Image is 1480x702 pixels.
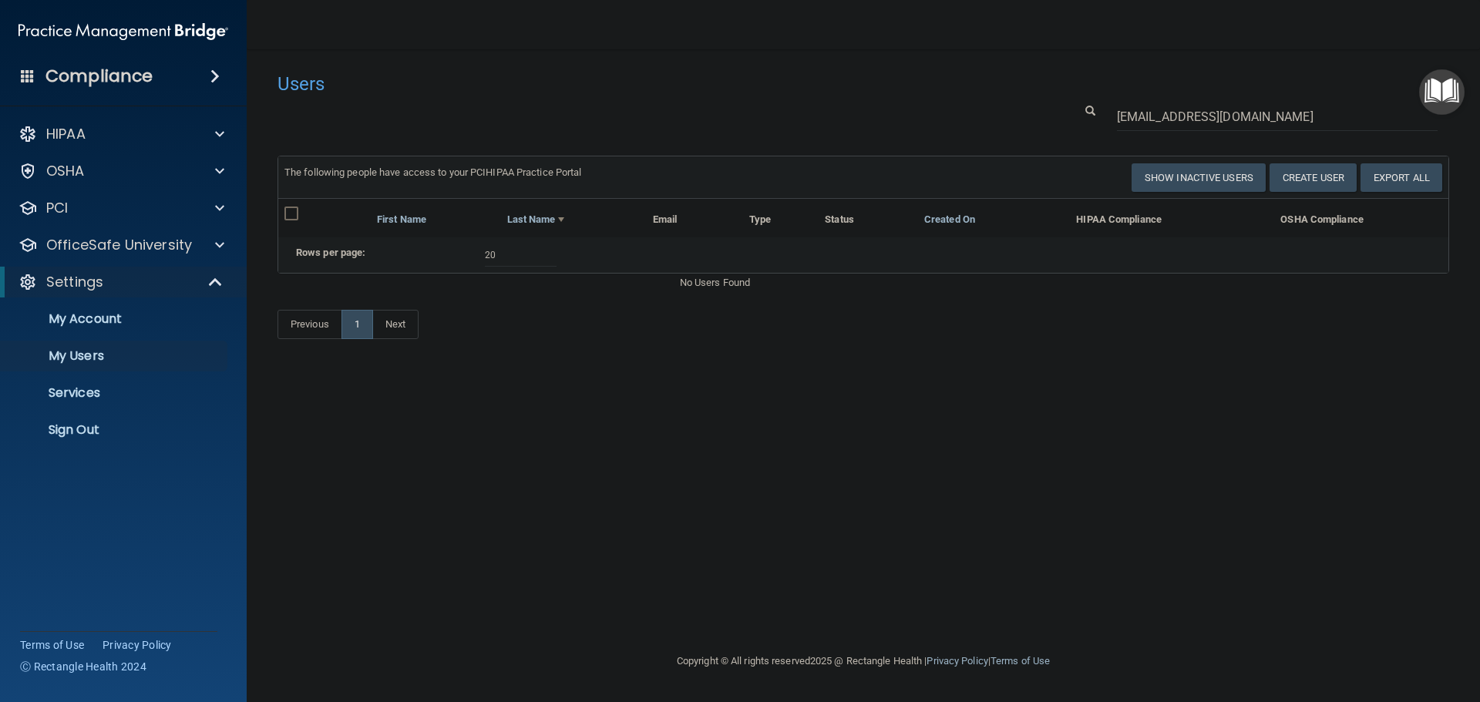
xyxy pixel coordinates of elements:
p: HIPAA [46,125,86,143]
div: No Users Found [668,274,1059,292]
a: Settings [18,273,224,291]
p: OfficeSafe University [46,236,192,254]
a: OfficeSafe University [18,236,224,254]
a: OSHA [18,162,224,180]
h4: Compliance [45,65,153,87]
th: HIPAA Compliance [1016,199,1222,236]
p: My Account [10,311,220,327]
p: My Users [10,348,220,364]
p: Settings [46,273,103,291]
a: Last Name [507,210,564,229]
p: Services [10,385,220,401]
button: Open Resource Center [1419,69,1465,115]
p: OSHA [46,162,85,180]
a: Terms of Use [20,637,84,653]
th: Email [647,199,724,236]
a: Export All [1361,163,1442,192]
button: Create User [1270,163,1357,192]
span: The following people have access to your PCIHIPAA Practice Portal [284,166,582,178]
th: Type [724,199,796,236]
a: Privacy Policy [927,655,987,667]
a: Previous [277,310,342,339]
span: Ⓒ Rectangle Health 2024 [20,659,146,674]
a: HIPAA [18,125,224,143]
b: Rows per page: [296,247,365,258]
a: Privacy Policy [103,637,172,653]
img: PMB logo [18,16,228,47]
a: Terms of Use [991,655,1050,667]
input: Search [1117,102,1438,131]
p: PCI [46,199,68,217]
a: Next [372,310,419,339]
a: 1 [341,310,373,339]
button: Show Inactive Users [1132,163,1266,192]
th: OSHA Compliance [1222,199,1422,236]
div: Copyright © All rights reserved 2025 @ Rectangle Health | | [582,637,1145,686]
a: First Name [377,210,426,229]
th: Status [796,199,883,236]
p: Sign Out [10,422,220,438]
h4: Users [277,74,951,94]
a: Created On [924,210,975,229]
a: PCI [18,199,224,217]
